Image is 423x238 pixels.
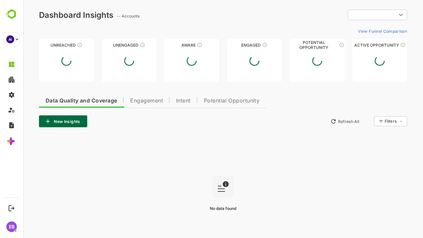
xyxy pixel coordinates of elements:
div: Potential Opportunity [267,43,322,48]
div: These accounts are MQAs and can be passed on to Inside Sales [316,42,321,48]
div: Active Opportunity [329,43,384,48]
div: These accounts have not shown enough engagement and need nurturing [117,42,122,48]
div: Unengaged [79,43,134,48]
div: These accounts have open opportunities which might be at any of the Sales Stages [377,42,382,48]
div: ​ [325,9,384,21]
img: BambooboxLogoMark.f1c84d78b4c51b1a7b5f700c9845e183.svg [3,8,20,20]
span: No data found [187,206,213,211]
div: These accounts have not been engaged with for a defined time period [54,42,59,48]
div: These accounts are warm, further nurturing would qualify them to MQAs [239,42,244,48]
button: New Insights [16,115,64,127]
div: Filters [361,115,384,127]
div: Engaged [204,43,259,48]
span: Intent [153,98,168,103]
span: Data Quality and Coverage [22,98,94,103]
span: Engagement [107,98,140,103]
div: EB [6,221,17,232]
ag: -- Accounts [94,14,118,19]
button: Refresh All [304,116,339,127]
div: Unreached [16,43,71,48]
span: Potential Opportunity [181,98,237,103]
div: These accounts have just entered the buying cycle and need further nurturing [174,42,179,48]
div: Filters [362,119,373,124]
button: View Funnel Comparison [332,26,384,36]
button: Logout [7,204,16,213]
div: Dashboard Insights [16,10,90,20]
div: Aware [141,43,196,48]
div: AI [6,35,14,43]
